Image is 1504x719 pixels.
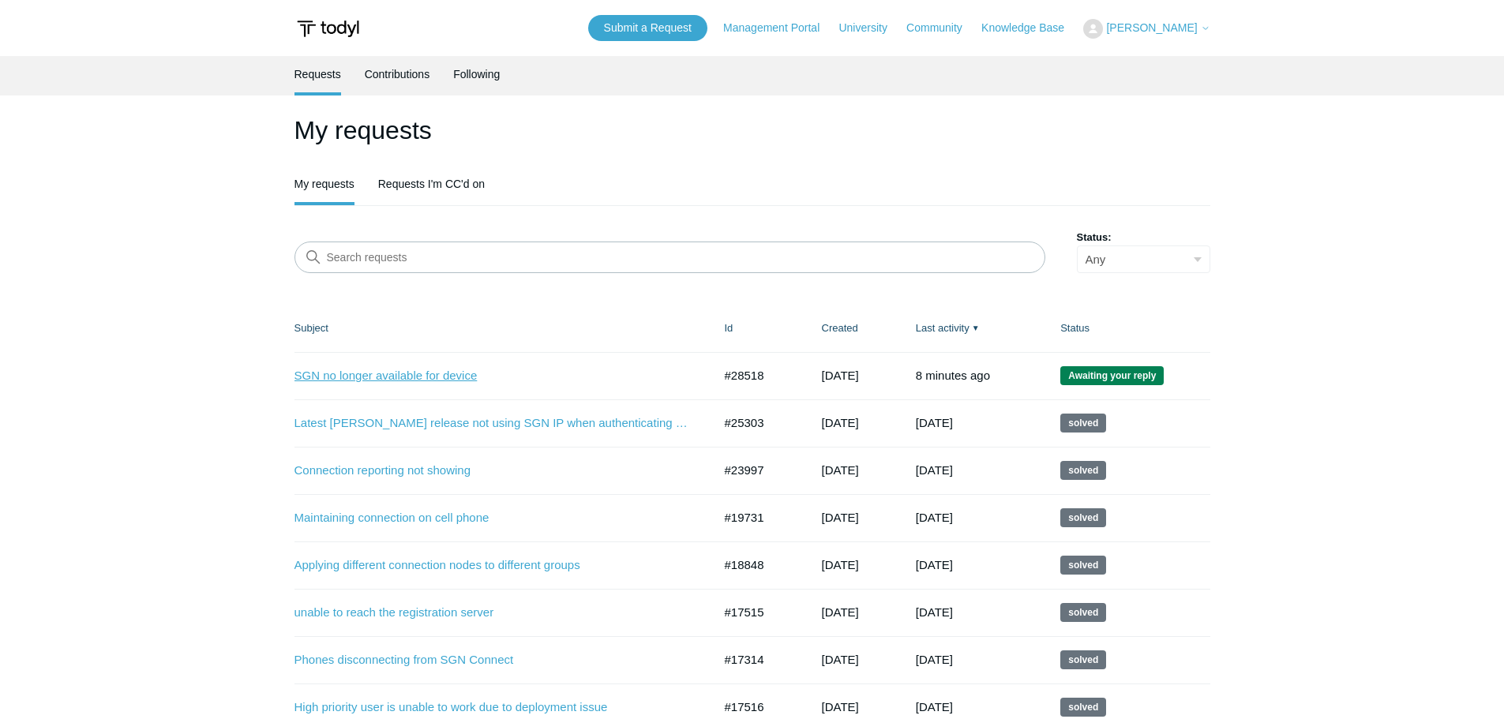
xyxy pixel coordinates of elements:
[294,698,689,717] a: High priority user is unable to work due to deployment issue
[822,369,859,382] time: 09/29/2025, 15:44
[294,556,689,575] a: Applying different connection nodes to different groups
[709,305,806,352] th: Id
[709,494,806,541] td: #19731
[1060,366,1164,385] span: We are waiting for you to respond
[916,605,953,619] time: 06/02/2024, 14:02
[1060,508,1106,527] span: This request has been solved
[916,511,953,524] time: 09/19/2024, 17:02
[822,558,859,571] time: 07/15/2024, 08:46
[838,20,902,36] a: University
[1077,230,1210,245] label: Status:
[822,463,859,477] time: 04/02/2025, 08:44
[1060,698,1106,717] span: This request has been solved
[294,111,1210,149] h1: My requests
[906,20,978,36] a: Community
[822,700,859,713] time: 05/06/2024, 10:29
[709,447,806,494] td: #23997
[453,56,500,92] a: Following
[294,462,689,480] a: Connection reporting not showing
[1083,19,1210,39] button: [PERSON_NAME]
[916,416,953,429] time: 06/24/2025, 17:02
[294,14,362,43] img: Todyl Support Center Help Center home page
[294,509,689,527] a: Maintaining connection on cell phone
[723,20,835,36] a: Management Portal
[709,352,806,399] td: #28518
[1045,305,1210,352] th: Status
[294,414,689,433] a: Latest [PERSON_NAME] release not using SGN IP when authenticating against conditional access
[709,589,806,636] td: #17515
[822,605,859,619] time: 05/06/2024, 10:13
[1060,603,1106,622] span: This request has been solved
[981,20,1080,36] a: Knowledge Base
[822,511,859,524] time: 08/23/2024, 08:42
[822,416,859,429] time: 06/04/2025, 14:22
[916,653,953,666] time: 05/20/2024, 12:02
[916,463,953,477] time: 05/15/2025, 17:02
[1060,414,1106,433] span: This request has been solved
[916,369,990,382] time: 10/09/2025, 15:13
[378,166,485,202] a: Requests I'm CC'd on
[294,242,1045,273] input: Search requests
[588,15,707,41] a: Submit a Request
[294,305,709,352] th: Subject
[294,367,689,385] a: SGN no longer available for device
[1060,650,1106,669] span: This request has been solved
[709,636,806,683] td: #17314
[294,166,354,202] a: My requests
[1060,556,1106,575] span: This request has been solved
[294,604,689,622] a: unable to reach the registration server
[709,399,806,447] td: #25303
[294,651,689,669] a: Phones disconnecting from SGN Connect
[972,322,980,334] span: ▼
[1106,21,1197,34] span: [PERSON_NAME]
[1060,461,1106,480] span: This request has been solved
[294,56,341,92] a: Requests
[916,700,953,713] time: 05/06/2024, 10:35
[916,322,970,334] a: Last activity▼
[709,541,806,589] td: #18848
[822,653,859,666] time: 04/25/2024, 13:36
[916,558,953,571] time: 08/07/2024, 12:03
[365,56,430,92] a: Contributions
[822,322,858,334] a: Created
